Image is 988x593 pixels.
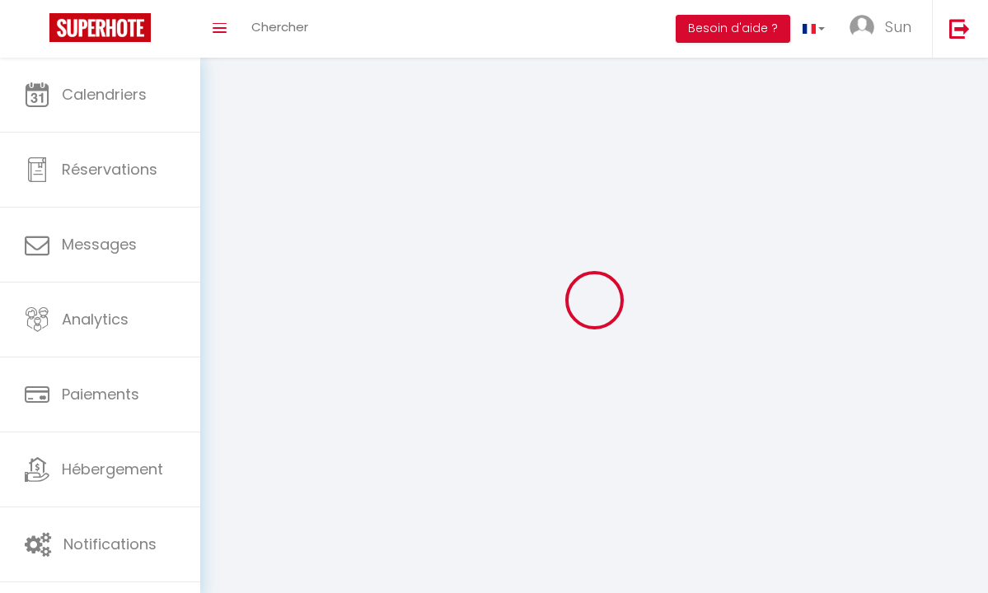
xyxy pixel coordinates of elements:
span: Hébergement [62,459,163,479]
img: Super Booking [49,13,151,42]
span: Messages [62,234,137,254]
img: logout [949,18,970,39]
span: Chercher [251,18,308,35]
span: Calendriers [62,84,147,105]
span: Réservations [62,159,157,180]
span: Sun [885,16,911,37]
span: Notifications [63,534,157,554]
button: Besoin d'aide ? [676,15,790,43]
img: ... [850,15,874,40]
span: Paiements [62,384,139,404]
span: Analytics [62,309,129,329]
